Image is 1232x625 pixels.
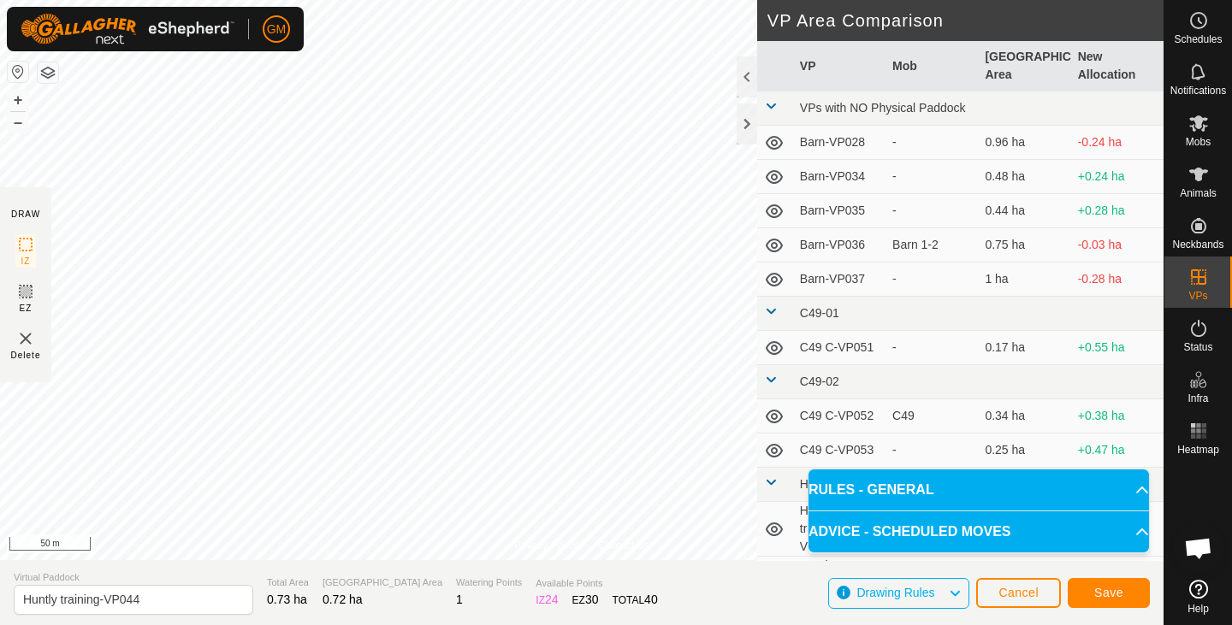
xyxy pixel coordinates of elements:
[38,62,58,83] button: Map Layers
[1068,578,1150,608] button: Save
[793,502,885,557] td: Huntly training-VP037
[808,522,1010,542] span: ADVICE - SCHEDULED MOVES
[767,10,1164,31] h2: VP Area Comparison
[793,433,885,468] td: C49 C-VP053
[613,591,658,609] div: TOTAL
[978,228,1070,262] td: 0.75 ha
[892,236,971,254] div: Barn 1-2
[14,570,253,585] span: Virtual Paddock
[1071,228,1164,262] td: -0.03 ha
[793,228,885,262] td: Barn-VP036
[1170,85,1226,96] span: Notifications
[793,160,885,194] td: Barn-VP034
[793,41,885,91] th: VP
[8,90,28,110] button: +
[1174,34,1222,44] span: Schedules
[21,14,234,44] img: Gallagher Logo
[20,302,33,315] span: EZ
[793,126,885,160] td: Barn-VP028
[793,194,885,228] td: Barn-VP035
[599,538,649,553] a: Contact Us
[572,591,599,609] div: EZ
[1071,262,1164,297] td: -0.28 ha
[267,593,307,606] span: 0.73 ha
[536,591,558,609] div: IZ
[978,557,1070,611] td: 1.52 ha
[800,374,839,388] span: C49-02
[808,480,934,500] span: RULES - GENERAL
[976,578,1061,608] button: Cancel
[793,399,885,433] td: C49 C-VP052
[267,21,287,38] span: GM
[800,306,839,320] span: C49-01
[1188,291,1207,301] span: VPs
[1188,604,1209,614] span: Help
[800,101,966,115] span: VPs with NO Physical Paddock
[1071,399,1164,433] td: +0.38 ha
[21,255,31,268] span: IZ
[536,576,657,591] span: Available Points
[545,593,559,606] span: 24
[892,441,971,459] div: -
[978,41,1070,91] th: [GEOGRAPHIC_DATA] Area
[1071,160,1164,194] td: +0.24 ha
[998,586,1039,599] span: Cancel
[456,575,522,590] span: Watering Points
[323,575,442,590] span: [GEOGRAPHIC_DATA] Area
[1071,433,1164,468] td: +0.47 ha
[15,328,36,349] img: VP
[1071,126,1164,160] td: -0.24 ha
[800,477,844,491] span: Huntly 4
[644,593,658,606] span: 40
[585,593,599,606] span: 30
[1071,41,1164,91] th: New Allocation
[1164,573,1232,621] a: Help
[8,62,28,82] button: Reset Map
[11,349,41,362] span: Delete
[1173,522,1224,574] div: Open chat
[1094,586,1123,599] span: Save
[793,331,885,365] td: C49 C-VP051
[1186,137,1211,147] span: Mobs
[1071,331,1164,365] td: +0.55 ha
[978,433,1070,468] td: 0.25 ha
[1183,342,1212,352] span: Status
[892,339,971,357] div: -
[1071,557,1164,611] td: -0.8 ha
[978,262,1070,297] td: 1 ha
[978,194,1070,228] td: 0.44 ha
[793,557,885,611] td: Huntly training-VP038
[892,168,971,186] div: -
[323,593,363,606] span: 0.72 ha
[793,262,885,297] td: Barn-VP037
[267,575,309,590] span: Total Area
[892,202,971,220] div: -
[978,399,1070,433] td: 0.34 ha
[885,41,978,91] th: Mob
[1188,393,1208,404] span: Infra
[808,469,1149,510] p-accordion-header: RULES - GENERAL
[1180,188,1217,198] span: Animals
[892,133,971,151] div: -
[978,160,1070,194] td: 0.48 ha
[1071,194,1164,228] td: +0.28 ha
[1177,445,1219,455] span: Heatmap
[892,407,971,425] div: C49
[11,208,40,221] div: DRAW
[808,511,1149,552] p-accordion-header: ADVICE - SCHEDULED MOVES
[978,126,1070,160] td: 0.96 ha
[456,593,463,606] span: 1
[892,270,971,288] div: -
[1172,239,1223,250] span: Neckbands
[514,538,578,553] a: Privacy Policy
[856,586,934,599] span: Drawing Rules
[8,112,28,133] button: –
[978,331,1070,365] td: 0.17 ha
